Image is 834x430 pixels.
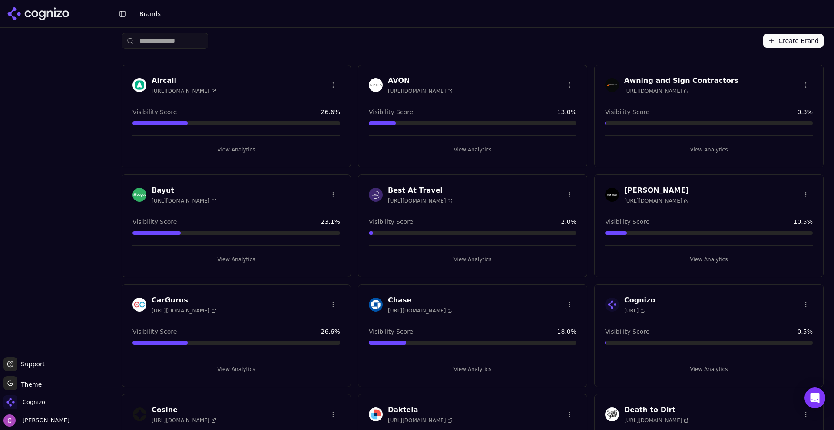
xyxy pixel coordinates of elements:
[624,295,655,305] h3: Cognizo
[624,405,689,415] h3: Death to Dirt
[797,108,813,116] span: 0.3 %
[152,295,216,305] h3: CarGurus
[624,307,645,314] span: [URL]
[624,185,689,196] h3: [PERSON_NAME]
[3,395,45,409] button: Open organization switcher
[132,253,340,266] button: View Analytics
[369,327,413,336] span: Visibility Score
[369,407,383,421] img: Daktela
[139,10,810,18] nav: breadcrumb
[321,108,340,116] span: 26.6 %
[605,108,649,116] span: Visibility Score
[624,75,738,86] h3: Awning and Sign Contractors
[388,417,453,424] span: [URL][DOMAIN_NAME]
[369,362,576,376] button: View Analytics
[152,185,216,196] h3: Bayut
[369,217,413,226] span: Visibility Score
[605,143,813,157] button: View Analytics
[369,253,576,266] button: View Analytics
[19,417,69,424] span: [PERSON_NAME]
[605,78,619,92] img: Awning and Sign Contractors
[3,395,17,409] img: Cognizo
[152,75,216,86] h3: Aircall
[132,327,177,336] span: Visibility Score
[605,253,813,266] button: View Analytics
[3,414,69,427] button: Open user button
[557,108,576,116] span: 13.0 %
[624,88,689,95] span: [URL][DOMAIN_NAME]
[388,405,453,415] h3: Daktela
[3,414,16,427] img: Chris Abouraad
[132,78,146,92] img: Aircall
[152,405,216,415] h3: Cosine
[17,381,42,388] span: Theme
[132,298,146,312] img: CarGurus
[132,362,340,376] button: View Analytics
[605,327,649,336] span: Visibility Score
[369,78,383,92] img: AVON
[152,197,216,204] span: [URL][DOMAIN_NAME]
[369,143,576,157] button: View Analytics
[605,188,619,202] img: Buck Mason
[369,298,383,312] img: Chase
[132,143,340,157] button: View Analytics
[624,417,689,424] span: [URL][DOMAIN_NAME]
[624,197,689,204] span: [URL][DOMAIN_NAME]
[763,34,824,48] button: Create Brand
[605,362,813,376] button: View Analytics
[388,185,453,196] h3: Best At Travel
[152,417,216,424] span: [URL][DOMAIN_NAME]
[797,327,813,336] span: 0.5 %
[152,88,216,95] span: [URL][DOMAIN_NAME]
[557,327,576,336] span: 18.0 %
[369,108,413,116] span: Visibility Score
[605,298,619,312] img: Cognizo
[152,307,216,314] span: [URL][DOMAIN_NAME]
[17,360,45,368] span: Support
[132,188,146,202] img: Bayut
[23,398,45,406] span: Cognizo
[369,188,383,202] img: Best At Travel
[321,327,340,336] span: 26.6 %
[132,407,146,421] img: Cosine
[132,108,177,116] span: Visibility Score
[139,10,161,17] span: Brands
[804,387,825,408] div: Open Intercom Messenger
[388,75,453,86] h3: AVON
[605,217,649,226] span: Visibility Score
[132,217,177,226] span: Visibility Score
[794,217,813,226] span: 10.5 %
[388,88,453,95] span: [URL][DOMAIN_NAME]
[388,307,453,314] span: [URL][DOMAIN_NAME]
[605,407,619,421] img: Death to Dirt
[388,295,453,305] h3: Chase
[561,217,576,226] span: 2.0 %
[388,197,453,204] span: [URL][DOMAIN_NAME]
[321,217,340,226] span: 23.1 %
